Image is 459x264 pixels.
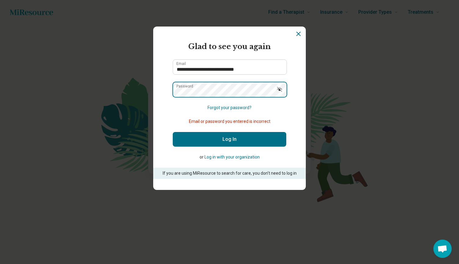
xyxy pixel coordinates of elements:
button: Show password [273,82,286,97]
button: Dismiss [295,30,302,37]
label: Password [176,84,193,88]
p: or [173,154,286,160]
p: Email or password you entered is incorrect [173,118,286,125]
p: If you are using MiResource to search for care, you don’t need to log in [162,170,297,177]
section: Login Dialog [153,27,306,190]
button: Forgot your password? [208,105,251,111]
label: Email [176,62,186,66]
button: Log In [173,132,286,147]
h2: Glad to see you again [173,41,286,52]
button: Log in with your organization [204,154,260,160]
